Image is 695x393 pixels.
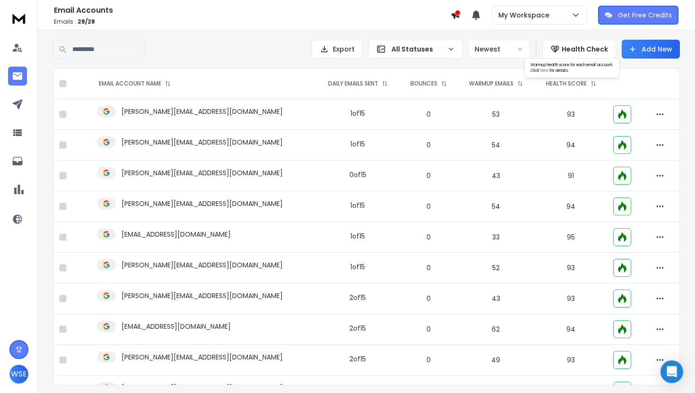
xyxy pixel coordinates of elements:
[457,99,534,130] td: 53
[122,322,231,331] p: [EMAIL_ADDRESS][DOMAIN_NAME]
[457,130,534,161] td: 54
[349,170,366,179] div: 0 of 15
[405,325,452,334] p: 0
[122,291,283,300] p: [PERSON_NAME][EMAIL_ADDRESS][DOMAIN_NAME]
[349,293,366,302] div: 2 of 15
[405,140,452,150] p: 0
[54,18,451,26] p: Emails :
[534,345,607,376] td: 93
[469,80,513,87] p: WARMUP EMAILS
[457,161,534,191] td: 43
[457,222,534,253] td: 33
[122,352,283,362] p: [PERSON_NAME][EMAIL_ADDRESS][DOMAIN_NAME]
[350,139,365,149] div: 1 of 15
[349,354,366,364] div: 2 of 15
[498,10,553,20] p: My Workspace
[457,314,534,345] td: 62
[405,202,452,211] p: 0
[660,360,683,383] div: Open Intercom Messenger
[534,130,607,161] td: 94
[54,5,451,16] h1: Email Accounts
[122,260,283,270] p: [PERSON_NAME][EMAIL_ADDRESS][DOMAIN_NAME]
[312,40,363,59] button: Export
[99,80,171,87] div: EMAIL ACCOUNT NAME
[534,253,607,283] td: 93
[405,355,452,365] p: 0
[391,44,443,54] p: All Statuses
[469,40,530,59] button: Newest
[457,191,534,222] td: 54
[622,40,680,59] button: Add New
[534,161,607,191] td: 91
[350,109,365,118] div: 1 of 15
[328,80,378,87] p: DAILY EMAILS SENT
[405,171,452,180] p: 0
[457,283,534,314] td: 43
[534,222,607,253] td: 95
[122,168,283,178] p: [PERSON_NAME][EMAIL_ADDRESS][DOMAIN_NAME]
[457,345,534,376] td: 49
[122,199,283,208] p: [PERSON_NAME][EMAIL_ADDRESS][DOMAIN_NAME]
[9,365,28,384] button: WSE
[349,324,366,333] div: 2 of 15
[9,9,28,27] img: logo
[405,294,452,303] p: 0
[122,137,283,147] p: [PERSON_NAME][EMAIL_ADDRESS][DOMAIN_NAME]
[534,283,607,314] td: 93
[534,99,607,130] td: 93
[598,6,678,25] button: Get Free Credits
[405,232,452,242] p: 0
[530,62,613,73] span: Warmup health score for each email account. Click for details.
[457,253,534,283] td: 52
[546,80,587,87] p: HEALTH SCORE
[562,44,608,54] p: Health Check
[405,110,452,119] p: 0
[534,314,607,345] td: 94
[542,40,616,59] button: Health Check
[405,263,452,273] p: 0
[350,262,365,272] div: 1 of 15
[350,201,365,210] div: 1 of 15
[122,230,231,239] p: [EMAIL_ADDRESS][DOMAIN_NAME]
[122,383,283,393] p: [PERSON_NAME][EMAIL_ADDRESS][DOMAIN_NAME]
[78,17,95,26] span: 28 / 28
[122,107,283,116] p: [PERSON_NAME][EMAIL_ADDRESS][DOMAIN_NAME]
[618,10,672,20] p: Get Free Credits
[534,191,607,222] td: 94
[540,68,548,73] a: here
[410,80,437,87] p: BOUNCES
[350,231,365,241] div: 1 of 15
